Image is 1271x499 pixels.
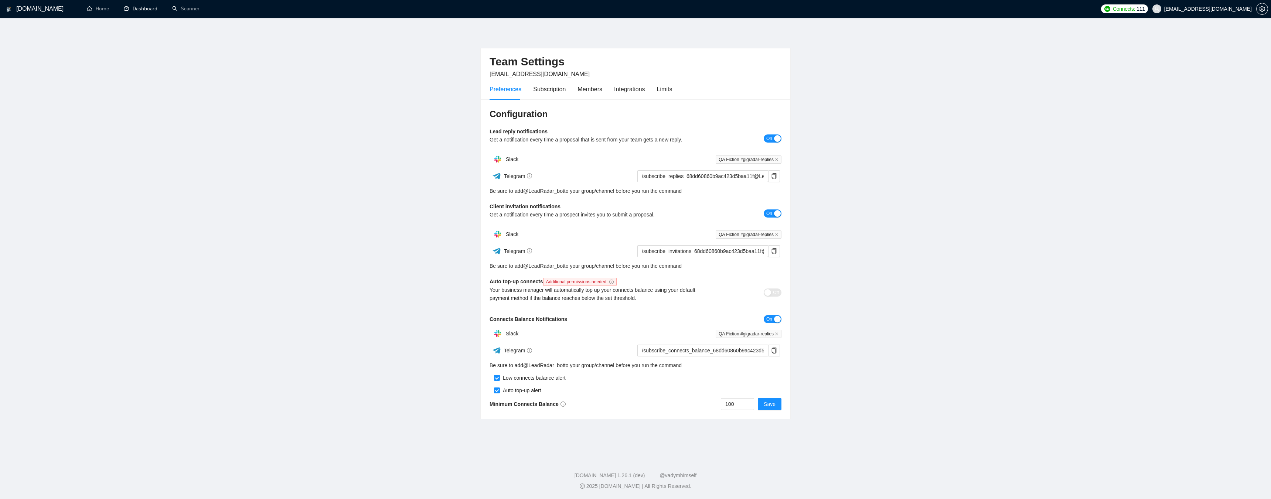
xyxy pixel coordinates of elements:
[577,85,602,94] div: Members
[1256,6,1268,12] a: setting
[490,129,548,134] b: Lead reply notifications
[1113,5,1135,13] span: Connects:
[758,398,781,410] button: Save
[527,248,532,253] span: info-circle
[87,6,109,12] a: homeHome
[766,209,772,218] span: On
[716,230,781,239] span: QA Fiction #gigradar-replies
[504,173,532,179] span: Telegram
[506,231,518,237] span: Slack
[500,374,566,382] div: Low connects balance alert
[490,204,560,209] b: Client invitation notifications
[768,170,780,182] button: copy
[527,348,532,353] span: info-circle
[492,171,501,181] img: ww3wtPAAAAAElFTkSuQmCC
[775,158,778,161] span: close
[506,156,518,162] span: Slack
[490,71,590,77] span: [EMAIL_ADDRESS][DOMAIN_NAME]
[124,6,157,12] a: dashboardDashboard
[490,136,709,144] div: Get a notification every time a proposal that is sent from your team gets a new reply.
[490,85,521,94] div: Preferences
[527,173,532,178] span: info-circle
[490,326,505,341] img: hpQkSZIkSZIkSZIkSZIkSZIkSZIkSZIkSZIkSZIkSZIkSZIkSZIkSZIkSZIkSZIkSZIkSZIkSZIkSZIkSZIkSZIkSZIkSZIkS...
[1137,5,1145,13] span: 111
[492,346,501,355] img: ww3wtPAAAAAElFTkSuQmCC
[490,401,566,407] b: Minimum Connects Balance
[657,85,672,94] div: Limits
[490,211,709,219] div: Get a notification every time a prospect invites you to submit a proposal.
[775,332,778,336] span: close
[172,6,200,12] a: searchScanner
[490,361,781,369] div: Be sure to add to your group/channel before you run the command
[6,482,1265,490] div: 2025 [DOMAIN_NAME] | All Rights Reserved.
[504,248,532,254] span: Telegram
[769,248,780,254] span: copy
[716,155,781,164] span: QA Fiction #gigradar-replies
[769,348,780,353] span: copy
[609,280,614,284] span: info-circle
[716,330,781,338] span: QA Fiction #gigradar-replies
[1104,6,1110,12] img: upwork-logo.png
[490,262,781,270] div: Be sure to add to your group/channel before you run the command
[768,245,780,257] button: copy
[575,472,645,478] a: [DOMAIN_NAME] 1.26.1 (dev)
[766,315,772,323] span: On
[504,348,532,353] span: Telegram
[775,233,778,236] span: close
[1154,6,1159,11] span: user
[6,3,11,15] img: logo
[523,361,564,369] a: @LeadRadar_bot
[490,227,505,242] img: hpQkSZIkSZIkSZIkSZIkSZIkSZIkSZIkSZIkSZIkSZIkSZIkSZIkSZIkSZIkSZIkSZIkSZIkSZIkSZIkSZIkSZIkSZIkSZIkS...
[580,483,585,489] span: copyright
[543,278,617,286] span: Additional permissions needed.
[768,345,780,356] button: copy
[764,400,776,408] span: Save
[506,331,518,336] span: Slack
[769,173,780,179] span: copy
[490,316,567,322] b: Connects Balance Notifications
[523,187,564,195] a: @LeadRadar_bot
[533,85,566,94] div: Subscription
[660,472,696,478] a: @vadymhimself
[1257,6,1268,12] span: setting
[523,262,564,270] a: @LeadRadar_bot
[490,286,709,302] div: Your business manager will automatically top up your connects balance using your default payment ...
[490,152,505,167] img: hpQkSZIkSZIkSZIkSZIkSZIkSZIkSZIkSZIkSZIkSZIkSZIkSZIkSZIkSZIkSZIkSZIkSZIkSZIkSZIkSZIkSZIkSZIkSZIkS...
[560,401,566,407] span: info-circle
[766,134,772,143] span: On
[1256,3,1268,15] button: setting
[492,246,501,256] img: ww3wtPAAAAAElFTkSuQmCC
[1246,474,1264,492] iframe: Intercom live chat
[773,288,779,297] span: Off
[614,85,645,94] div: Integrations
[490,187,781,195] div: Be sure to add to your group/channel before you run the command
[490,278,620,284] b: Auto top-up connects
[490,108,781,120] h3: Configuration
[500,386,541,394] div: Auto top-up alert
[490,54,781,69] h2: Team Settings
